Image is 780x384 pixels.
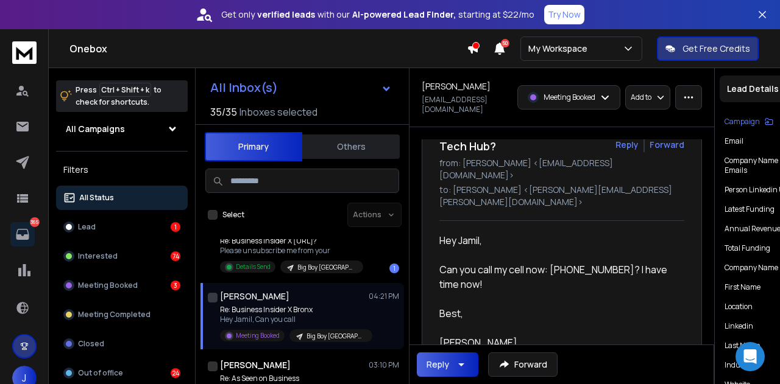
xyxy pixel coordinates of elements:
[200,75,402,100] button: All Inbox(s)
[69,41,467,56] h1: Onebox
[99,83,151,97] span: Ctrl + Shift + k
[220,305,366,315] p: Re: Business Insider X Bronx
[171,281,180,290] div: 3
[56,302,188,327] button: Meeting Completed
[488,352,558,377] button: Forward
[78,368,123,378] p: Out of office
[631,93,651,102] p: Add to
[725,117,773,127] button: Campaign
[657,37,759,61] button: Get Free Credits
[236,262,271,271] p: Details Send
[56,161,188,178] h3: Filters
[725,341,760,351] p: Last Name
[727,83,779,95] p: Lead Details
[725,282,760,292] p: First Name
[544,93,595,102] p: Meeting Booked
[439,184,684,208] p: to: [PERSON_NAME] <[PERSON_NAME][EMAIL_ADDRESS][PERSON_NAME][DOMAIN_NAME]>
[210,82,278,94] h1: All Inbox(s)
[615,139,639,151] button: Reply
[78,310,151,319] p: Meeting Completed
[422,80,491,93] h1: [PERSON_NAME]
[501,39,509,47] span: 50
[736,342,765,371] div: Open Intercom Messenger
[544,5,584,24] button: Try Now
[417,352,478,377] button: Reply
[528,43,592,55] p: My Workspace
[12,41,37,64] img: logo
[352,9,456,21] strong: AI-powered Lead Finder,
[78,281,138,290] p: Meeting Booked
[220,315,366,324] p: Hey Jamil, Can you call
[220,359,291,371] h1: [PERSON_NAME]
[439,306,675,321] div: Best,
[650,139,684,151] div: Forward
[171,222,180,232] div: 1
[220,374,357,383] p: Re: As Seen on Business
[427,358,449,371] div: Reply
[222,210,244,220] label: Select
[205,132,302,161] button: Primary
[439,157,684,181] p: from: [PERSON_NAME] <[EMAIL_ADDRESS][DOMAIN_NAME]>
[171,251,180,261] div: 74
[30,217,40,227] p: 365
[220,246,363,256] p: Please unsubscribe me from your
[56,332,188,356] button: Closed
[56,186,188,210] button: All Status
[56,273,188,298] button: Meeting Booked3
[422,95,510,114] p: [EMAIL_ADDRESS][DOMAIN_NAME]
[56,244,188,268] button: Interested74
[439,335,675,350] div: [PERSON_NAME]
[76,84,161,108] p: Press to check for shortcuts.
[78,339,104,349] p: Closed
[302,133,400,160] button: Others
[548,9,581,21] p: Try Now
[369,360,399,370] p: 03:10 PM
[10,222,35,246] a: 365
[369,291,399,301] p: 04:21 PM
[239,105,317,119] h3: Inboxes selected
[439,233,675,350] div: Hey Jamil,
[236,331,280,340] p: Meeting Booked
[56,117,188,141] button: All Campaigns
[725,321,753,331] p: linkedin
[66,123,125,135] h1: All Campaigns
[725,204,775,214] p: Latest Funding
[725,360,753,370] p: industry
[725,136,743,146] p: Email
[220,290,289,302] h1: [PERSON_NAME]
[725,263,778,273] p: Company Name
[78,251,118,261] p: Interested
[221,9,534,21] p: Get only with our starting at $22/mo
[257,9,315,21] strong: verified leads
[79,193,114,203] p: All Status
[78,222,96,232] p: Lead
[171,368,180,378] div: 24
[210,105,237,119] span: 35 / 35
[682,43,750,55] p: Get Free Credits
[56,215,188,239] button: Lead1
[297,263,356,272] p: Big Boy [GEOGRAPHIC_DATA]
[307,332,365,341] p: Big Boy [GEOGRAPHIC_DATA]
[725,243,770,253] p: Total Funding
[220,236,363,246] p: Re: Business Insider X [URL]?
[389,264,399,273] div: 1
[439,262,675,291] div: Can you call my cell now: [PHONE_NUMBER]? I have time now!
[725,117,760,127] p: Campaign
[725,302,753,312] p: location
